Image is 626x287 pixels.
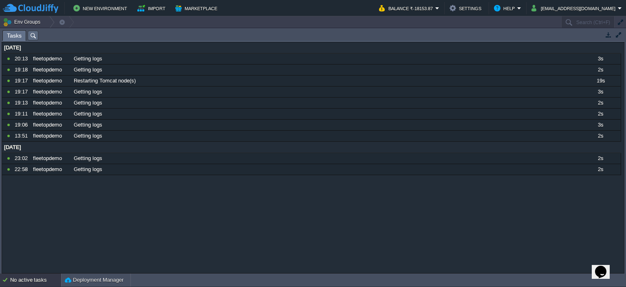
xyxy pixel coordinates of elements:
[15,153,30,164] div: 23:02
[580,120,620,130] div: 3s
[15,98,30,108] div: 19:13
[31,87,71,97] div: fleetopdemo
[3,16,43,28] button: Env Groups
[15,65,30,75] div: 19:18
[15,131,30,141] div: 13:51
[580,53,620,64] div: 3s
[580,87,620,97] div: 3s
[31,109,71,119] div: fleetopdemo
[74,121,102,129] span: Getting logs
[74,55,102,62] span: Getting logs
[580,131,620,141] div: 2s
[15,53,30,64] div: 20:13
[74,88,102,96] span: Getting logs
[31,65,71,75] div: fleetopdemo
[2,142,621,153] div: [DATE]
[580,98,620,108] div: 2s
[580,109,620,119] div: 2s
[15,109,30,119] div: 19:11
[15,120,30,130] div: 19:06
[494,3,517,13] button: Help
[65,276,123,284] button: Deployment Manager
[580,164,620,175] div: 2s
[31,76,71,86] div: fleetopdemo
[74,77,136,85] span: Restarting Tomcat node(s)
[450,3,484,13] button: Settings
[31,120,71,130] div: fleetopdemo
[31,153,71,164] div: fleetopdemo
[10,274,61,287] div: No active tasks
[73,3,130,13] button: New Environment
[31,164,71,175] div: fleetopdemo
[31,53,71,64] div: fleetopdemo
[74,166,102,173] span: Getting logs
[74,66,102,73] span: Getting logs
[379,3,435,13] button: Balance ₹-18153.87
[580,76,620,86] div: 19s
[31,98,71,108] div: fleetopdemo
[74,132,102,140] span: Getting logs
[15,76,30,86] div: 19:17
[31,131,71,141] div: fleetopdemo
[7,31,22,41] span: Tasks
[137,3,168,13] button: Import
[580,65,620,75] div: 2s
[74,99,102,107] span: Getting logs
[74,110,102,118] span: Getting logs
[3,3,58,13] img: CloudJiffy
[15,87,30,97] div: 19:17
[74,155,102,162] span: Getting logs
[580,153,620,164] div: 2s
[592,254,618,279] iframe: chat widget
[531,3,618,13] button: [EMAIL_ADDRESS][DOMAIN_NAME]
[175,3,220,13] button: Marketplace
[15,164,30,175] div: 22:58
[2,42,621,53] div: [DATE]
